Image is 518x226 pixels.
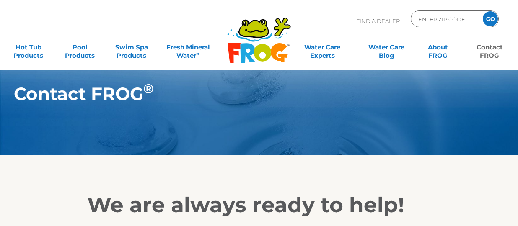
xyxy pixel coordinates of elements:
a: Hot TubProducts [8,39,49,56]
a: AboutFROG [418,39,458,56]
sup: ® [143,81,154,97]
a: ContactFROG [469,39,510,56]
h2: We are always ready to help! [87,193,431,218]
input: Zip Code Form [417,13,474,25]
a: Fresh MineralWater∞ [163,39,213,56]
a: Swim SpaProducts [111,39,152,56]
p: Find A Dealer [356,10,400,31]
h1: Contact FROG [14,84,465,104]
a: Water CareExperts [290,39,355,56]
sup: ∞ [196,51,199,56]
a: PoolProducts [60,39,100,56]
a: Water CareBlog [366,39,407,56]
input: GO [483,11,498,26]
